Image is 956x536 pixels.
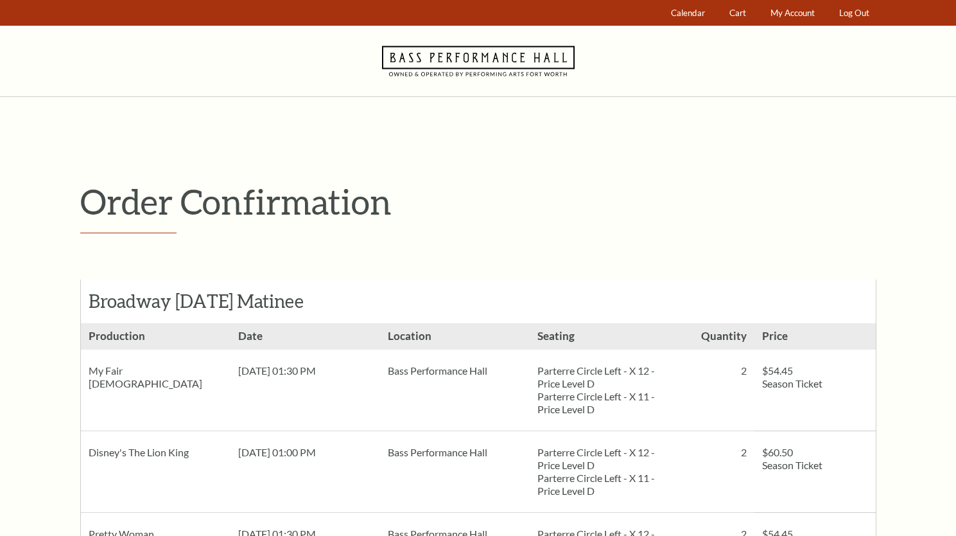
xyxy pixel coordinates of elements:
h3: Price [754,323,875,350]
span: $60.50 Season Ticket [754,431,875,487]
a: My Account [764,1,821,26]
span: 2 [680,431,755,474]
a: Calendar [665,1,711,26]
h3: Quantity [680,323,755,350]
span: Bass Performance Hall [380,350,530,392]
span: Parterre Circle Left - X 12 - Price Level D Parterre Circle Left - X 11 - Price Level D [530,431,679,512]
span: 2 [680,350,755,392]
h3: Seating [530,323,679,350]
span: Parterre Circle Left - X 12 - Price Level D Parterre Circle Left - X 11 - Price Level D [530,350,679,431]
span: Cart [729,8,746,18]
a: Log Out [833,1,875,26]
span: [DATE] 01:00 PM [230,431,380,474]
span: Bass Performance Hall [380,431,530,474]
span: Calendar [671,8,705,18]
a: Cart [723,1,752,26]
h3: Location [380,323,530,350]
h2: Broadway [DATE] Matinee [89,290,342,312]
h3: Production [81,323,230,350]
p: Disney's The Lion King [81,431,230,474]
span: [DATE] 01:30 PM [230,350,380,392]
span: My Account [770,8,815,18]
p: Order Confirmation [80,181,876,222]
p: My Fair [DEMOGRAPHIC_DATA] [81,350,230,405]
h3: Date [230,323,380,350]
span: $54.45 Season Ticket [754,350,875,405]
